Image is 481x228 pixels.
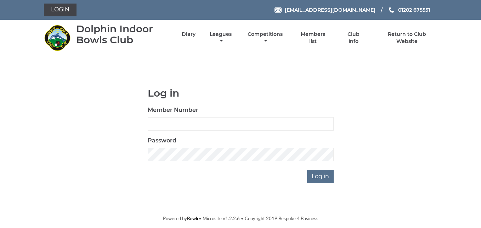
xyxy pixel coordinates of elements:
a: Competitions [246,31,284,45]
img: Dolphin Indoor Bowls Club [44,25,70,51]
label: Member Number [148,106,198,114]
div: Dolphin Indoor Bowls Club [76,23,169,45]
a: Login [44,4,77,16]
span: 01202 675551 [398,7,430,13]
h1: Log in [148,88,334,99]
a: Bowlr [187,216,199,221]
a: Diary [182,31,196,38]
a: Leagues [208,31,233,45]
a: Members list [297,31,329,45]
a: Return to Club Website [377,31,437,45]
a: Email [EMAIL_ADDRESS][DOMAIN_NAME] [275,6,375,14]
a: Club Info [342,31,365,45]
label: Password [148,136,176,145]
a: Phone us 01202 675551 [388,6,430,14]
img: Email [275,7,282,13]
input: Log in [307,170,334,183]
img: Phone us [389,7,394,13]
span: [EMAIL_ADDRESS][DOMAIN_NAME] [285,7,375,13]
span: Powered by • Microsite v1.2.2.6 • Copyright 2019 Bespoke 4 Business [163,216,318,221]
